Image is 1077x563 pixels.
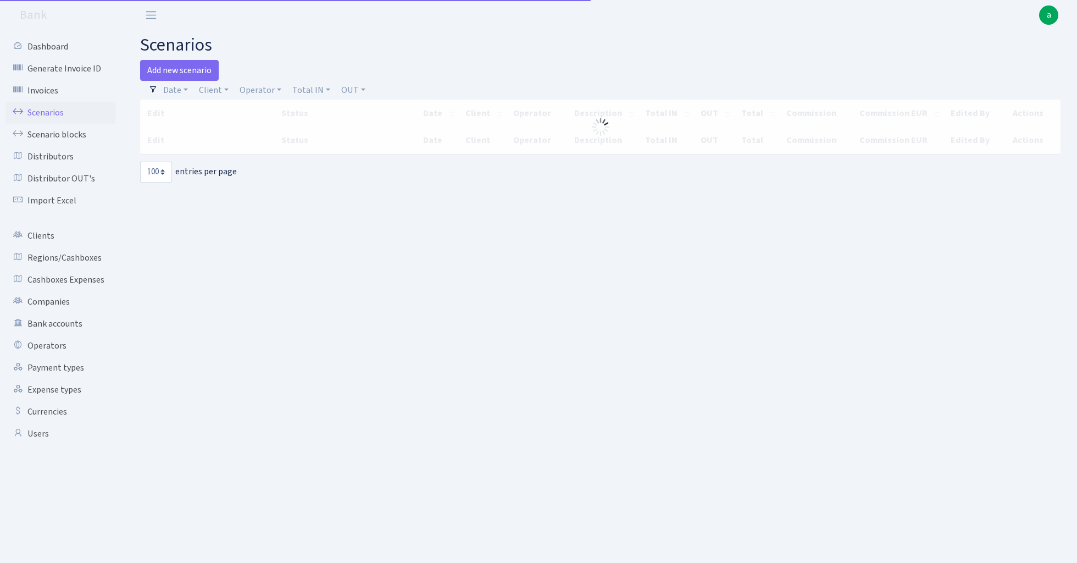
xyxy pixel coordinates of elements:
a: Dashboard [5,36,115,58]
a: Total IN [288,81,335,100]
a: Import Excel [5,190,115,212]
label: entries per page [140,162,237,183]
a: Currencies [5,401,115,423]
a: Users [5,423,115,445]
a: Distributor OUT's [5,168,115,190]
span: scenarios [140,32,212,58]
a: Operator [235,81,286,100]
a: Bank accounts [5,313,115,335]
a: Payment types [5,357,115,379]
a: Scenarios [5,102,115,124]
a: Client [195,81,233,100]
a: Date [159,81,192,100]
a: Invoices [5,80,115,102]
button: Toggle navigation [137,6,165,24]
select: entries per page [140,162,172,183]
img: Processing... [592,118,609,136]
a: Operators [5,335,115,357]
a: Cashboxes Expenses [5,269,115,291]
a: a [1039,5,1058,25]
a: Expense types [5,379,115,401]
a: Regions/Cashboxes [5,247,115,269]
a: Scenario blocks [5,124,115,146]
a: Companies [5,291,115,313]
a: Distributors [5,146,115,168]
a: Generate Invoice ID [5,58,115,80]
a: Add new scenario [140,60,219,81]
a: Clients [5,225,115,247]
a: OUT [337,81,370,100]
